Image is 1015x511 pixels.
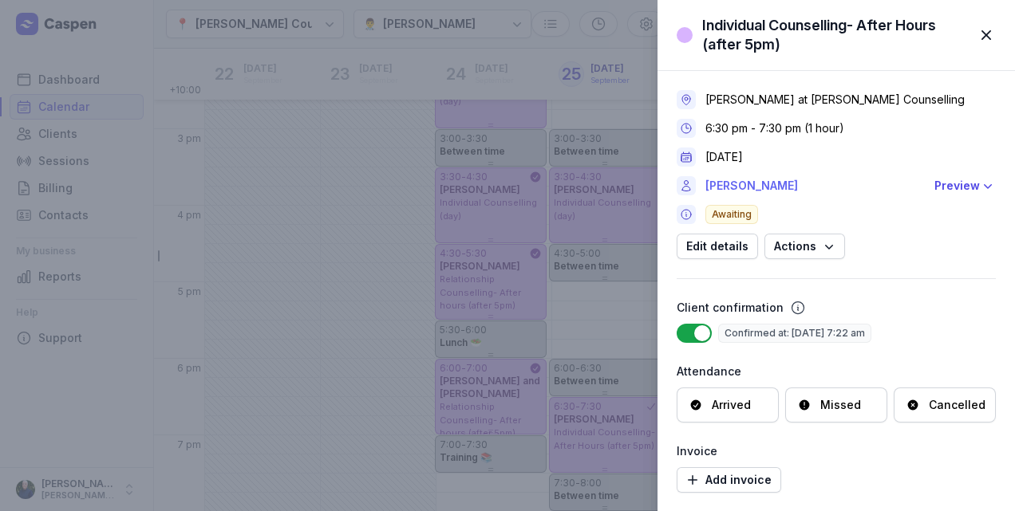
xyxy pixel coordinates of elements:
[718,324,871,343] span: Confirmed at: [DATE] 7:22 am
[820,397,861,413] div: Missed
[929,397,985,413] div: Cancelled
[764,234,845,259] button: Actions
[677,442,996,461] div: Invoice
[705,120,844,136] div: 6:30 pm - 7:30 pm (1 hour)
[712,397,751,413] div: Arrived
[677,234,758,259] button: Edit details
[934,176,996,195] button: Preview
[774,237,835,256] span: Actions
[686,470,772,489] span: Add invoice
[705,205,758,224] span: Awaiting
[677,298,784,317] div: Client confirmation
[934,176,980,195] div: Preview
[686,237,748,256] span: Edit details
[705,92,965,108] div: [PERSON_NAME] at [PERSON_NAME] Counselling
[705,176,925,195] a: [PERSON_NAME]
[677,362,996,381] div: Attendance
[702,16,967,54] div: Individual Counselling- After Hours (after 5pm)
[705,149,743,165] div: [DATE]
